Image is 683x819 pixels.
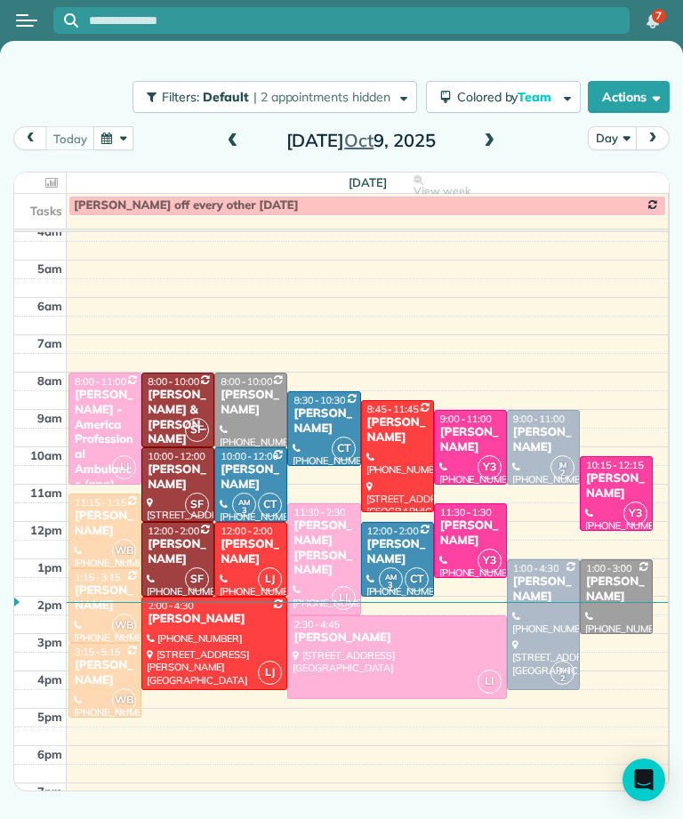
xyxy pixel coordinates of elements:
[37,299,62,313] span: 6am
[124,81,416,113] a: Filters: Default | 2 appointments hidden
[558,460,567,470] span: JM
[185,418,209,442] span: SF
[636,126,670,150] button: next
[518,89,554,105] span: Team
[332,437,356,461] span: CT
[203,89,250,105] span: Default
[162,89,199,105] span: Filters:
[440,413,492,425] span: 9:00 - 11:00
[439,518,502,549] div: [PERSON_NAME]
[258,567,282,591] span: LJ
[220,388,282,418] div: [PERSON_NAME]
[37,635,62,649] span: 3pm
[623,759,665,801] div: Open Intercom Messenger
[293,394,345,406] span: 8:30 - 10:30
[13,126,47,150] button: prev
[37,261,62,276] span: 5am
[221,525,272,537] span: 12:00 - 2:00
[366,537,429,567] div: [PERSON_NAME]
[366,415,429,446] div: [PERSON_NAME]
[148,525,199,537] span: 12:00 - 2:00
[37,373,62,388] span: 8am
[478,549,502,573] span: Y3
[551,670,574,687] small: 2
[37,411,62,425] span: 9am
[293,630,501,646] div: [PERSON_NAME]
[551,465,574,482] small: 2
[64,13,78,28] svg: Focus search
[293,406,355,437] div: [PERSON_NAME]
[258,661,282,685] span: LJ
[30,448,62,462] span: 10am
[148,599,194,612] span: 2:00 - 4:30
[112,455,136,479] span: LI
[74,583,136,614] div: [PERSON_NAME]
[623,502,647,526] span: Y3
[586,459,644,471] span: 10:15 - 12:15
[53,13,78,28] button: Focus search
[349,175,387,189] span: [DATE]
[512,574,575,605] div: [PERSON_NAME]
[250,131,472,150] h2: [DATE] 9, 2025
[112,614,136,638] span: WB
[147,537,209,567] div: [PERSON_NAME]
[185,493,209,517] span: SF
[74,388,136,493] div: [PERSON_NAME] - America Professional Ambulance (apa)
[75,375,126,388] span: 8:00 - 11:00
[293,518,355,579] div: [PERSON_NAME] [PERSON_NAME]
[478,670,502,694] span: LI
[385,572,397,582] span: AM
[655,9,662,23] span: 7
[513,562,559,574] span: 1:00 - 4:30
[147,388,209,448] div: [PERSON_NAME] & [PERSON_NAME]
[220,462,282,493] div: [PERSON_NAME]
[30,486,62,500] span: 11am
[147,462,209,493] div: [PERSON_NAME]
[75,496,126,509] span: 11:15 - 1:15
[258,493,282,517] span: CT
[30,523,62,537] span: 12pm
[253,89,390,105] span: | 2 appointments hidden
[439,425,502,455] div: [PERSON_NAME]
[74,658,136,688] div: [PERSON_NAME]
[626,1,683,40] nav: Main
[367,525,419,537] span: 12:00 - 2:00
[112,688,136,712] span: WB
[238,497,250,507] span: AM
[185,567,209,591] span: SF
[16,11,37,30] button: Open menu
[405,567,429,591] span: CT
[147,612,282,627] div: [PERSON_NAME]
[367,403,419,415] span: 8:45 - 11:45
[37,784,62,799] span: 7pm
[220,537,282,567] div: [PERSON_NAME]
[588,126,637,150] button: Day
[344,129,374,151] span: Oct
[457,89,558,105] span: Colored by
[37,747,62,761] span: 6pm
[512,425,575,455] div: [PERSON_NAME]
[75,571,121,583] span: 1:15 - 3:15
[45,126,94,150] button: today
[37,598,62,612] span: 2pm
[380,577,402,594] small: 3
[426,81,581,113] button: Colored byTeam
[37,224,62,238] span: 4am
[586,562,632,574] span: 1:00 - 3:00
[74,509,136,539] div: [PERSON_NAME]
[634,2,671,41] div: 7 unread notifications
[585,471,647,502] div: [PERSON_NAME]
[233,502,255,519] small: 3
[513,413,565,425] span: 9:00 - 11:00
[75,646,121,658] span: 3:15 - 5:15
[74,198,299,213] span: [PERSON_NAME] off every other [DATE]
[37,710,62,724] span: 5pm
[440,506,492,518] span: 11:30 - 1:30
[293,506,345,518] span: 11:30 - 2:30
[133,81,416,113] button: Filters: Default | 2 appointments hidden
[148,450,205,462] span: 10:00 - 12:00
[588,81,670,113] button: Actions
[332,586,356,610] span: LI
[112,539,136,563] span: WB
[221,375,272,388] span: 8:00 - 10:00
